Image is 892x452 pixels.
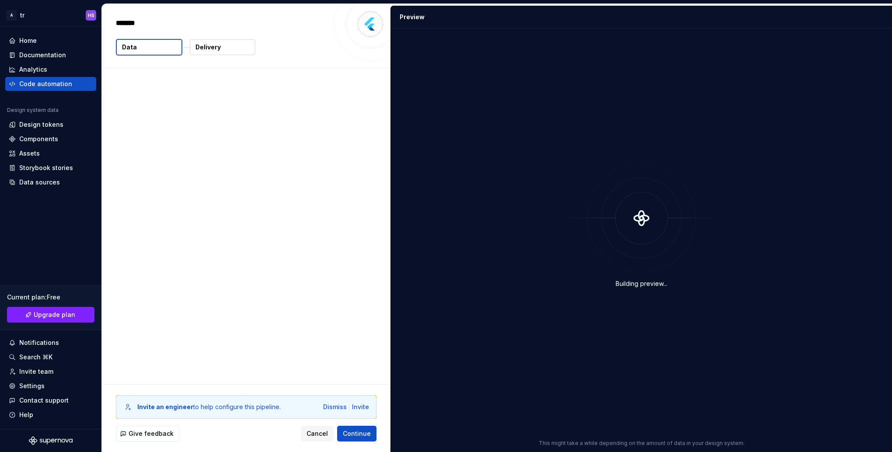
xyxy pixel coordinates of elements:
a: Storybook stories [5,161,96,175]
button: AtrHS [2,6,100,24]
a: Components [5,132,96,146]
button: Dismiss [323,403,347,411]
button: Continue [337,426,376,442]
button: Help [5,408,96,422]
span: Cancel [307,429,328,438]
div: Settings [19,382,45,390]
a: Code automation [5,77,96,91]
div: A [6,10,17,21]
div: Documentation [19,51,66,59]
a: Settings [5,379,96,393]
div: Invite team [19,367,53,376]
p: This might take a while depending on the amount of data in your design system. [539,440,745,447]
a: Invite team [5,365,96,379]
button: Give feedback [116,426,179,442]
p: Data [122,43,137,52]
div: Notifications [19,338,59,347]
svg: Supernova Logo [29,436,73,445]
span: Give feedback [129,429,174,438]
button: Notifications [5,336,96,350]
div: Current plan : Free [7,293,94,302]
a: Design tokens [5,118,96,132]
a: Documentation [5,48,96,62]
button: Invite [352,403,369,411]
div: Design tokens [19,120,63,129]
div: Storybook stories [19,163,73,172]
a: Home [5,34,96,48]
div: Analytics [19,65,47,74]
div: to help configure this pipeline. [137,403,281,411]
div: Contact support [19,396,69,405]
div: Components [19,135,58,143]
div: tr [20,11,24,20]
div: Data sources [19,178,60,187]
a: Analytics [5,63,96,76]
div: Search ⌘K [19,353,52,362]
a: Assets [5,146,96,160]
button: Cancel [301,426,334,442]
span: Upgrade plan [34,310,75,319]
p: Delivery [195,43,221,52]
div: Code automation [19,80,72,88]
div: Design system data [7,107,59,114]
div: Home [19,36,37,45]
button: Delivery [190,39,255,55]
button: Contact support [5,393,96,407]
div: Preview [400,13,425,21]
button: Search ⌘K [5,350,96,364]
span: Continue [343,429,371,438]
div: Assets [19,149,40,158]
a: Upgrade plan [7,307,94,323]
div: Help [19,410,33,419]
div: Building preview... [616,279,667,288]
div: HS [88,12,94,19]
a: Data sources [5,175,96,189]
b: Invite an engineer [137,403,193,410]
button: Data [116,39,182,56]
